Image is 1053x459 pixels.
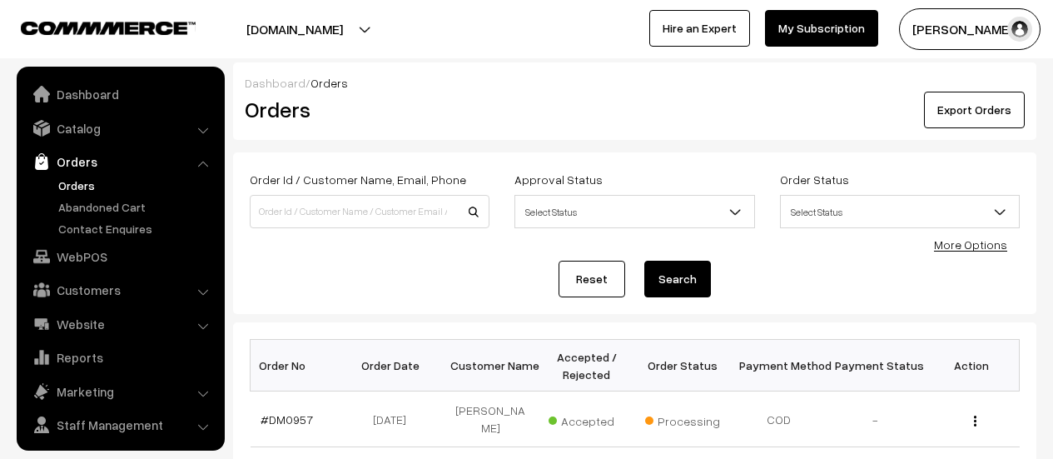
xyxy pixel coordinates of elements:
button: [PERSON_NAME] [899,8,1041,50]
a: Orders [54,177,219,194]
span: Orders [310,76,348,90]
a: Catalog [21,113,219,143]
a: Contact Enquires [54,220,219,237]
th: Order Status [635,340,732,392]
span: Select Status [514,195,754,228]
a: Reports [21,342,219,372]
img: COMMMERCE [21,22,196,34]
a: My Subscription [765,10,878,47]
td: [DATE] [346,392,443,447]
a: Reset [559,261,625,297]
th: Order Date [346,340,443,392]
td: - [827,392,924,447]
span: Processing [645,408,728,430]
img: user [1007,17,1032,42]
a: COMMMERCE [21,17,166,37]
span: Accepted [549,408,632,430]
img: Menu [974,416,976,427]
th: Accepted / Rejected [539,340,635,392]
a: Orders [21,147,219,177]
button: Search [644,261,711,297]
span: Select Status [780,195,1020,228]
a: WebPOS [21,242,219,272]
a: Website [21,309,219,339]
label: Order Id / Customer Name, Email, Phone [250,171,466,188]
th: Action [923,340,1020,392]
th: Order No [251,340,347,392]
button: Export Orders [924,92,1025,128]
a: Abandoned Cart [54,198,219,216]
a: Hire an Expert [649,10,750,47]
th: Payment Method [731,340,827,392]
a: #DM0957 [261,412,313,427]
label: Order Status [780,171,849,188]
a: Dashboard [245,76,305,90]
a: Customers [21,275,219,305]
td: COD [731,392,827,447]
label: Approval Status [514,171,603,188]
input: Order Id / Customer Name / Customer Email / Customer Phone [250,195,489,228]
div: / [245,74,1025,92]
a: Marketing [21,377,219,407]
span: Select Status [781,197,1019,227]
th: Payment Status [827,340,924,392]
a: More Options [934,237,1007,252]
td: [PERSON_NAME] [443,392,539,447]
a: Staff Management [21,410,219,440]
h2: Orders [245,97,488,122]
span: Select Status [515,197,753,227]
th: Customer Name [443,340,539,392]
a: Dashboard [21,79,219,109]
button: [DOMAIN_NAME] [188,8,401,50]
